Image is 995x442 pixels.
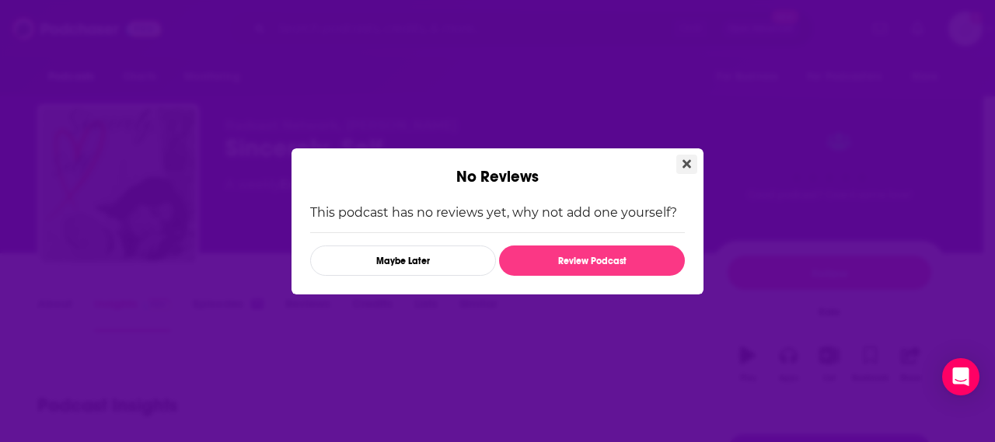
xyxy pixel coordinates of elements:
p: This podcast has no reviews yet, why not add one yourself? [310,205,685,220]
button: Close [676,155,697,174]
button: Maybe Later [310,245,496,276]
button: Review Podcast [499,245,685,276]
div: Open Intercom Messenger [942,358,979,395]
div: No Reviews [292,148,703,186]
